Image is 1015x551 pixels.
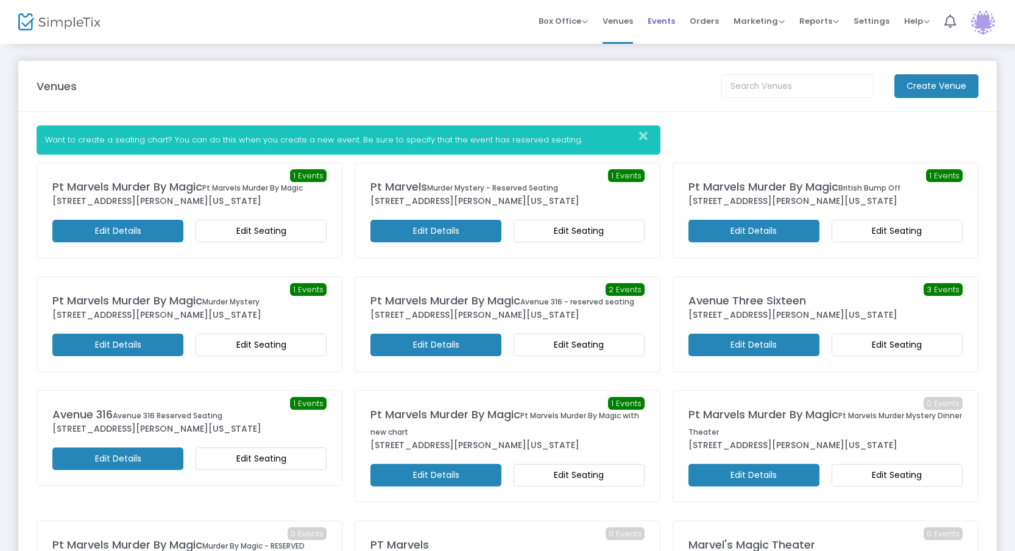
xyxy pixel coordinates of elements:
m-button: Edit Seating [196,334,327,356]
span: 2 Events [606,283,645,297]
span: Venues [603,5,633,37]
m-button: Edit Details [370,220,501,242]
div: [STREET_ADDRESS][PERSON_NAME][US_STATE] [52,195,327,208]
div: Avenue Three Sixteen [688,292,963,309]
span: 1 Events [290,283,327,297]
span: 3 Events [924,283,963,297]
m-button: Create Venue [894,74,978,98]
span: 0 Events [924,397,963,410]
m-button: Edit Details [688,220,819,242]
span: Murder Mystery [202,297,260,307]
div: [STREET_ADDRESS][PERSON_NAME][US_STATE] [370,195,645,208]
span: Events [648,5,675,37]
m-button: Edit Details [370,334,501,356]
span: 1 Events [608,169,645,183]
div: [STREET_ADDRESS][PERSON_NAME][US_STATE] [688,439,963,452]
m-button: Edit Seating [196,220,327,242]
m-button: Edit Seating [832,220,963,242]
div: Avenue 316 [52,406,327,423]
div: Pt Marvels Murder By Magic [688,406,963,439]
span: Avenue 316 - reserved seating [520,297,634,307]
m-button: Edit Seating [196,447,327,470]
span: 1 Events [926,169,963,183]
span: British Bump Off [838,183,900,193]
span: 1 Events [290,169,327,183]
m-button: Edit Seating [832,334,963,356]
div: [STREET_ADDRESS][PERSON_NAME][US_STATE] [52,309,327,321]
m-button: Edit Seating [514,464,645,486]
span: Pt Marvels Murder By Magic with new chart [370,410,639,437]
span: Reports [799,15,839,27]
m-button: Edit Details [52,220,183,242]
m-panel-title: Venues [37,78,77,94]
div: Want to create a seating chart? You can do this when you create a new event. Be sure to specify t... [37,125,660,155]
m-button: Edit Seating [514,220,645,242]
span: Murder Mystery - Reserved Seating [427,183,558,193]
div: [STREET_ADDRESS][PERSON_NAME][US_STATE] [688,309,963,321]
div: [STREET_ADDRESS][PERSON_NAME][US_STATE] [688,195,963,208]
m-button: Edit Seating [514,334,645,356]
div: [STREET_ADDRESS][PERSON_NAME][US_STATE] [370,309,645,321]
span: 0 Events [606,527,645,541]
input: Search Venues [721,74,874,98]
span: Help [904,15,930,27]
div: Pt Marvels Murder By Magic [370,292,645,309]
span: Marketing [734,15,785,27]
div: [STREET_ADDRESS][PERSON_NAME][US_STATE] [370,439,645,452]
div: Pt Marvels Murder By Magic [52,178,327,195]
span: Orders [690,5,719,37]
span: Pt Marvels Murder By Magic [202,183,303,193]
m-button: Edit Details [370,464,501,486]
span: 0 Events [924,527,963,541]
span: 0 Events [288,527,327,541]
div: Pt Marvels Murder By Magic [52,292,327,309]
span: 1 Events [290,397,327,410]
m-button: Edit Details [688,464,819,486]
m-button: Edit Details [688,334,819,356]
span: Settings [854,5,889,37]
m-button: Edit Seating [832,464,963,486]
div: Pt Marvels Murder By Magic [688,178,963,195]
div: Pt Marvels Murder By Magic [370,406,645,439]
span: Avenue 316 Reserved Seating [113,410,222,421]
m-button: Edit Details [52,334,183,356]
m-button: Edit Details [52,447,183,470]
div: [STREET_ADDRESS][PERSON_NAME][US_STATE] [52,423,327,435]
span: 1 Events [608,397,645,410]
span: Pt Marvels Murder Mystery Dinner Theater [688,410,962,437]
button: Close [635,126,660,146]
div: Pt Marvels [370,178,645,195]
span: Box Office [539,15,588,27]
